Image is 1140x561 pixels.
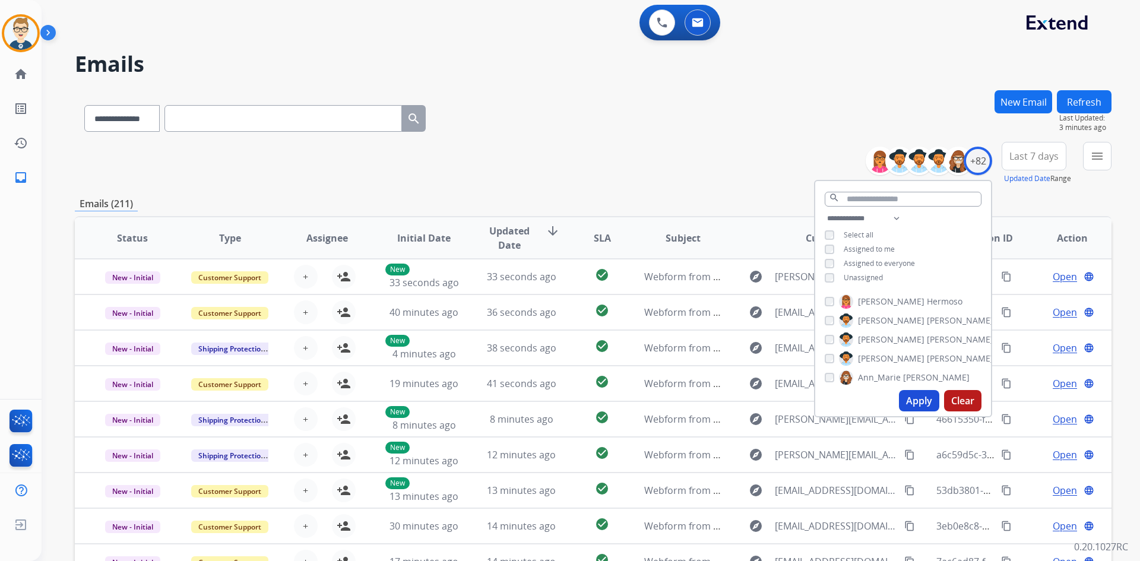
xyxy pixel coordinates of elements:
span: New - Initial [105,307,160,319]
span: [EMAIL_ADDRESS][DOMAIN_NAME] [775,376,897,391]
mat-icon: inbox [14,170,28,185]
span: + [303,376,308,391]
mat-icon: explore [749,519,763,533]
mat-icon: content_copy [1001,485,1012,496]
span: Webform from [EMAIL_ADDRESS][DOMAIN_NAME] on [DATE] [644,484,913,497]
span: Open [1053,305,1077,319]
span: Customer Support [191,378,268,391]
mat-icon: person_add [337,448,351,462]
p: New [385,442,410,454]
span: [PERSON_NAME][EMAIL_ADDRESS][DOMAIN_NAME] [775,412,897,426]
span: 33 seconds ago [389,276,459,289]
mat-icon: list_alt [14,102,28,116]
mat-icon: language [1084,343,1094,353]
span: 12 minutes ago [389,454,458,467]
button: Refresh [1057,90,1111,113]
span: 40 minutes ago [389,306,458,319]
mat-icon: content_copy [904,414,915,424]
span: Initial Date [397,231,451,245]
span: New - Initial [105,414,160,426]
mat-icon: content_copy [904,485,915,496]
span: 12 minutes ago [487,448,556,461]
mat-icon: explore [749,270,763,284]
mat-icon: check_circle [595,339,609,353]
span: [PERSON_NAME] [927,334,993,346]
p: New [385,264,410,275]
button: Last 7 days [1002,142,1066,170]
span: Type [219,231,241,245]
mat-icon: language [1084,485,1094,496]
span: Webform from [EMAIL_ADDRESS][DOMAIN_NAME] on [DATE] [644,341,913,354]
span: 19 minutes ago [389,377,458,390]
span: 38 seconds ago [487,341,556,354]
span: [PERSON_NAME] [927,315,993,327]
span: Customer Support [191,485,268,497]
span: Webform from [PERSON_NAME][EMAIL_ADDRESS][DOMAIN_NAME] on [DATE] [644,448,987,461]
h2: Emails [75,52,1111,76]
mat-icon: person_add [337,519,351,533]
span: [EMAIL_ADDRESS][DOMAIN_NAME] [775,341,897,355]
span: + [303,483,308,497]
span: 3 minutes ago [1059,123,1111,132]
mat-icon: explore [749,341,763,355]
span: Status [117,231,148,245]
span: 36 seconds ago [487,306,556,319]
span: a6c59d5c-3888-44f3-9f88-f88cbb2a0b91 [936,448,1113,461]
span: Shipping Protection [191,343,273,355]
mat-icon: check_circle [595,446,609,460]
mat-icon: menu [1090,149,1104,163]
span: 8 minutes ago [392,419,456,432]
mat-icon: check_circle [595,375,609,389]
button: + [294,372,318,395]
mat-icon: person_add [337,412,351,426]
p: New [385,335,410,347]
span: + [303,412,308,426]
p: New [385,477,410,489]
mat-icon: language [1084,414,1094,424]
mat-icon: content_copy [904,449,915,460]
mat-icon: content_copy [904,521,915,531]
p: New [385,406,410,418]
mat-icon: language [1084,378,1094,389]
span: Unassigned [844,272,883,283]
span: Ann_Marie [858,372,901,383]
span: New - Initial [105,485,160,497]
span: 14 minutes ago [487,519,556,533]
mat-icon: person_add [337,341,351,355]
span: Open [1053,376,1077,391]
button: + [294,443,318,467]
button: + [294,336,318,360]
span: [EMAIL_ADDRESS][DOMAIN_NAME] [775,483,897,497]
span: [PERSON_NAME] [858,315,924,327]
span: Open [1053,270,1077,284]
span: New - Initial [105,521,160,533]
mat-icon: person_add [337,305,351,319]
span: 46615350-f636-4bf3-acde-e1d2ccb410cf [936,413,1112,426]
span: Shipping Protection [191,449,273,462]
span: Assigned to me [844,244,895,254]
span: + [303,305,308,319]
div: +82 [964,147,992,175]
button: Clear [944,390,981,411]
th: Action [1014,217,1111,259]
span: New - Initial [105,449,160,462]
button: + [294,265,318,289]
span: SLA [594,231,611,245]
mat-icon: content_copy [1001,378,1012,389]
mat-icon: content_copy [1001,343,1012,353]
span: 41 seconds ago [487,377,556,390]
mat-icon: person_add [337,270,351,284]
span: 53db3801-a582-405e-9f27-01aed0b593e3 [936,484,1119,497]
span: 13 minutes ago [389,490,458,503]
span: [PERSON_NAME] [858,353,924,365]
mat-icon: check_circle [595,268,609,282]
span: New - Initial [105,378,160,391]
mat-icon: content_copy [1001,521,1012,531]
mat-icon: content_copy [1001,414,1012,424]
p: 0.20.1027RC [1074,540,1128,554]
mat-icon: home [14,67,28,81]
span: Customer Support [191,271,268,284]
mat-icon: explore [749,412,763,426]
mat-icon: explore [749,376,763,391]
span: Assignee [306,231,348,245]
